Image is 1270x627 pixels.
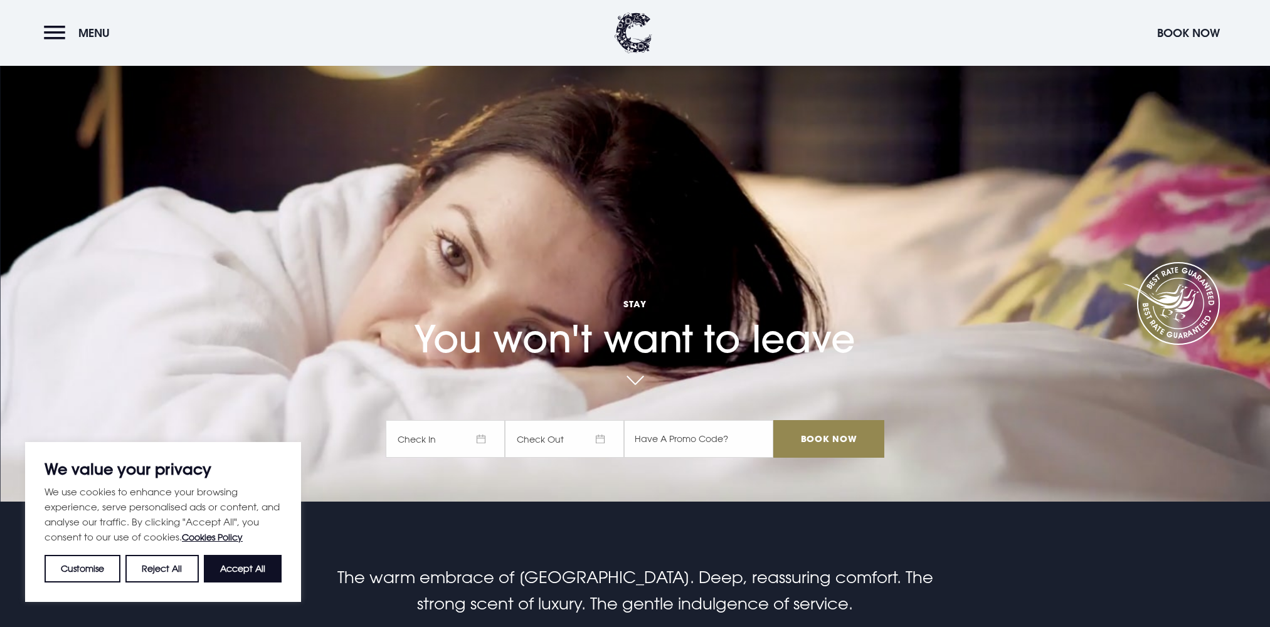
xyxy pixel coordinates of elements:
[78,26,110,40] span: Menu
[45,461,282,477] p: We value your privacy
[45,484,282,545] p: We use cookies to enhance your browsing experience, serve personalised ads or content, and analys...
[44,19,116,46] button: Menu
[182,532,243,542] a: Cookies Policy
[386,420,505,458] span: Check In
[386,258,884,361] h1: You won't want to leave
[1151,19,1226,46] button: Book Now
[204,555,282,582] button: Accept All
[125,555,198,582] button: Reject All
[386,298,884,310] span: Stay
[505,420,624,458] span: Check Out
[337,567,933,613] span: The warm embrace of [GEOGRAPHIC_DATA]. Deep, reassuring comfort. The strong scent of luxury. The ...
[615,13,652,53] img: Clandeboye Lodge
[25,442,301,602] div: We value your privacy
[773,420,884,458] input: Book Now
[45,555,120,582] button: Customise
[624,420,773,458] input: Have A Promo Code?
